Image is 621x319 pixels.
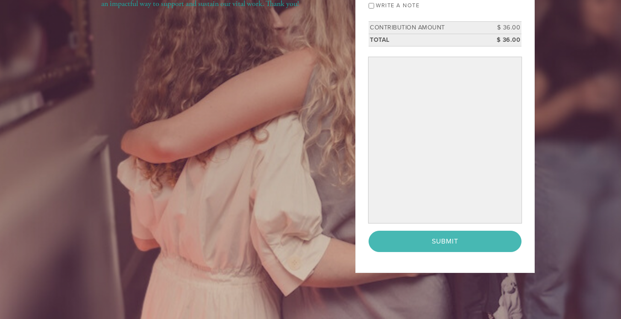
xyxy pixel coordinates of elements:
label: Write a note [376,2,419,9]
iframe: Secure payment input frame [370,59,520,221]
td: $ 36.00 [483,34,521,46]
td: $ 36.00 [483,22,521,34]
td: Total [369,34,483,46]
td: Contribution Amount [369,22,483,34]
